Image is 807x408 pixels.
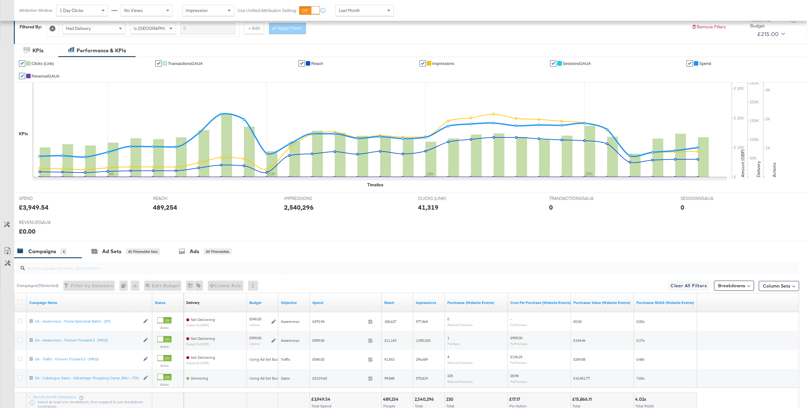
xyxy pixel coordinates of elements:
span: Impressions [432,61,454,66]
div: £545.00 [249,317,261,322]
span: 4 [447,354,449,359]
span: 577,464 [416,319,428,324]
span: Last Month [339,8,360,13]
input: Enter a search term [181,23,235,34]
sub: ended on [DATE] [186,361,215,365]
a: The number of people your ad was served to. [384,300,411,305]
button: £215.00 [755,29,786,39]
span: 1 [447,335,449,340]
span: Awareness [281,319,299,324]
div: Ads [190,248,199,255]
span: £136.25 [510,354,522,359]
span: 0 [447,317,449,321]
span: 296,689 [416,357,428,362]
div: SA - Traffic - Forever Forward 2 - (MKG) [35,357,140,362]
div: £17.17 [509,396,522,402]
span: - [510,317,512,321]
span: Spend [699,61,711,66]
span: Reach [311,61,323,66]
div: 2,540,296 [415,396,436,402]
div: 4.02x [635,396,648,402]
span: £909.00 [312,338,366,343]
sub: Website Purchases [447,361,473,364]
div: 2,540,296 [284,203,314,212]
label: Use Unified Attribution Setting: [237,8,297,14]
span: 180,627 [384,319,396,324]
span: £154.46 [573,338,585,343]
div: Using Ad Set Budget [249,357,284,362]
input: Search Campaigns by Name, ID or Objective [25,259,726,271]
a: ✔ [299,60,305,67]
div: 0 [119,281,131,291]
div: Campaigns [28,248,56,255]
a: Your campaign's objective. [281,300,307,305]
span: 91,553 [384,357,394,362]
span: £0.00 [573,319,582,324]
div: 4 [61,249,67,254]
text: Delivery [756,161,761,177]
label: Active [157,382,171,387]
sub: Website Purchases [447,323,473,327]
div: Filtered By: [20,24,42,30]
span: CLICKS (LINK) [418,195,465,201]
div: Attribution Window: [19,8,53,13]
span: £15,451.77 [573,376,590,381]
span: SESSIONSGAUA [681,195,728,201]
sub: Per Purchase [510,380,527,383]
div: 489,254 [383,396,400,402]
div: KPIs [19,131,28,137]
div: Campaigns ( 0 Selected) [17,283,59,289]
span: REACH [153,195,200,201]
div: 489,254 [153,203,177,212]
div: Active A/C Budget [750,17,785,29]
span: Clear All Filters [671,282,707,290]
span: SPEND [19,195,66,201]
span: 1,090,324 [416,338,430,343]
span: REVENUEGAUA [19,219,66,225]
a: ✔ [550,60,556,67]
span: 211,143 [384,338,396,343]
span: Not Delivering [191,355,215,360]
div: £3,949.54 [311,396,332,402]
span: £259.88 [573,357,585,362]
span: IMPRESSIONS [284,195,331,201]
a: ✔ [19,60,25,67]
span: Sales [281,376,290,381]
div: £15,866.11 [572,396,594,402]
a: ✔ [155,60,162,67]
span: £475.94 [312,319,366,324]
span: 0.48x [636,357,645,362]
span: 99,848 [384,376,394,381]
a: ✔ [687,60,693,67]
button: Breakdowns [714,281,754,291]
span: £909.00 [510,335,522,340]
div: £3,949.54 [19,203,49,212]
sub: Purchase [447,342,460,346]
div: Delivery [186,300,200,305]
span: 7.65x [636,376,645,381]
button: Column Sets [759,281,799,291]
div: Ad Sets [102,248,121,255]
span: Had Delivery [66,26,91,31]
sub: ended on [DATE] [186,323,215,327]
a: Reflects the ability of your Ad Campaign to achieve delivery based on ad states, schedule and bud... [186,300,200,305]
span: Clicks (Link) [32,61,54,66]
a: SA - Awareness - Puma Speedcat Ballet - (SF) [35,319,140,324]
span: Not Delivering [191,336,215,341]
label: Active [157,326,171,330]
text: Amount (GBP) [740,149,746,177]
span: 0.00x [636,319,645,324]
span: Not Delivering [191,317,215,322]
a: ✔ [19,73,25,79]
a: The total value of the purchase actions tracked by your Custom Audience pixel on your website aft... [573,300,631,305]
div: Using Ad Set Budget [249,376,284,381]
sub: Per Purchase [510,361,527,364]
span: £545.00 [312,357,366,362]
div: 230 [446,396,455,402]
a: The number of times a purchase was made tracked by your Custom Audience pixel on your website aft... [447,300,505,305]
button: + Add [244,23,264,34]
div: SA - Catalogue Sales - Advantage Shopping Camp...BAU – 7DC [35,376,140,381]
span: 225 [447,373,453,378]
a: The maximum amount you're willing to spend on your ads, on average each day or over the lifetime ... [249,300,276,305]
